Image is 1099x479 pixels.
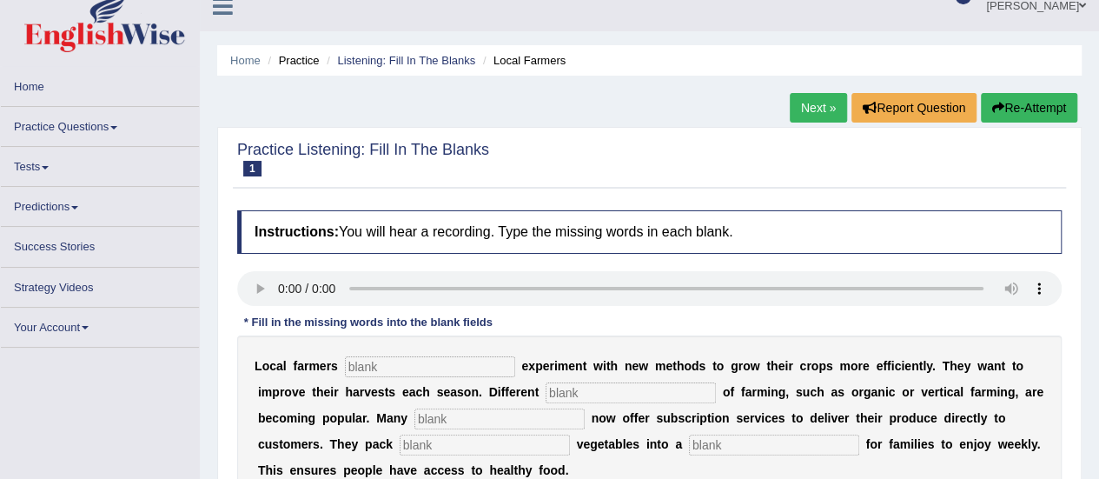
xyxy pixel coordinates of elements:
li: Local Farmers [479,52,566,69]
b: g [590,437,598,451]
b: a [297,359,304,373]
b: t [582,359,586,373]
b: L [255,359,262,373]
b: m [655,359,665,373]
b: o [998,411,1006,425]
b: t [994,411,998,425]
b: e [543,359,550,373]
b: o [599,411,606,425]
b: h [337,437,345,451]
b: e [265,411,272,425]
b: e [301,437,308,451]
b: e [638,411,645,425]
a: Home [1,67,199,101]
b: e [402,385,409,399]
b: v [831,411,837,425]
b: a [987,359,994,373]
b: m [558,359,568,373]
b: a [953,385,960,399]
b: n [592,411,599,425]
b: d [909,411,917,425]
b: p [889,411,897,425]
b: d [810,411,818,425]
b: . [320,437,323,451]
b: s [837,385,844,399]
b: o [329,411,337,425]
b: s [826,359,833,373]
b: r [280,385,284,399]
b: u [345,411,353,425]
b: i [711,411,714,425]
b: . [366,411,369,425]
b: s [457,385,464,399]
b: l [283,359,287,373]
input: blank [414,409,585,429]
b: w [639,359,648,373]
b: u [663,411,671,425]
b: p [337,411,345,425]
b: e [771,411,778,425]
b: o [661,437,669,451]
b: e [818,411,824,425]
b: r [645,411,649,425]
b: n [471,385,479,399]
b: o [464,385,472,399]
b: i [996,385,1000,399]
b: u [916,411,924,425]
b: e [568,359,575,373]
b: p [322,411,330,425]
b: o [796,411,804,425]
b: h [950,359,957,373]
b: n [771,385,778,399]
b: m [757,385,767,399]
b: e [928,385,935,399]
b: o [811,359,819,373]
b: p [699,411,707,425]
b: e [837,411,844,425]
b: s [678,411,685,425]
b: c [966,411,973,425]
b: e [323,385,330,399]
b: n [722,411,730,425]
b: t [385,385,389,399]
b: t [712,359,717,373]
b: v [921,385,928,399]
b: t [312,385,316,399]
b: r [858,385,863,399]
b: w [606,411,616,425]
b: v [576,437,583,451]
b: a [831,385,837,399]
b: w [751,359,760,373]
b: h [677,359,685,373]
b: c [924,411,930,425]
b: t [604,437,608,451]
h2: Practice Listening: Fill In The Blanks [237,142,489,176]
b: h [610,359,618,373]
b: g [731,359,738,373]
b: r [308,437,313,451]
b: l [960,385,963,399]
b: e [521,359,528,373]
b: i [827,411,831,425]
a: Tests [1,147,199,181]
b: . [479,385,482,399]
b: i [891,359,895,373]
b: f [501,385,506,399]
b: o [743,359,751,373]
b: v [754,411,761,425]
b: y [980,411,987,425]
b: f [505,385,509,399]
b: i [696,411,699,425]
b: o [717,359,725,373]
b: o [902,385,910,399]
b: a [974,385,981,399]
b: t [707,411,712,425]
b: e [1036,385,1043,399]
b: h [316,385,324,399]
b: s [698,359,705,373]
b: f [970,385,975,399]
b: s [331,359,338,373]
b: e [743,411,750,425]
b: r [897,411,901,425]
b: m [262,385,272,399]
